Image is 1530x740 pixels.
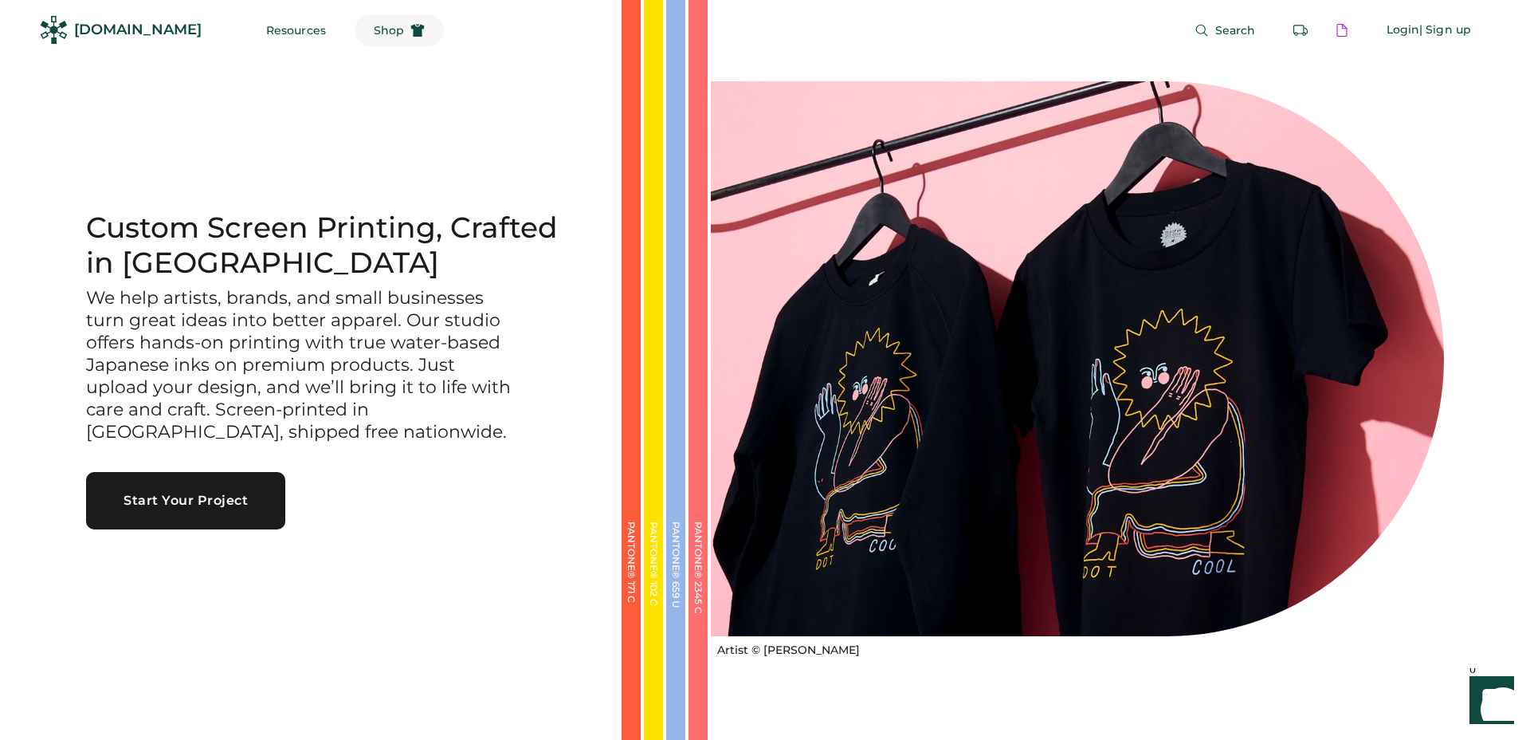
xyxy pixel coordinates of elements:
[1175,14,1275,46] button: Search
[374,25,404,36] span: Shop
[711,636,860,659] a: Artist © [PERSON_NAME]
[1215,25,1256,36] span: Search
[717,643,860,659] div: Artist © [PERSON_NAME]
[355,14,444,46] button: Shop
[1454,668,1523,737] iframe: Front Chat
[626,522,636,681] div: PANTONE® 171 C
[86,211,583,281] h1: Custom Screen Printing, Crafted in [GEOGRAPHIC_DATA]
[86,287,516,443] h3: We help artists, brands, and small businesses turn great ideas into better apparel. Our studio of...
[649,522,658,681] div: PANTONE® 102 C
[693,522,703,681] div: PANTONE® 2345 C
[40,16,68,44] img: Rendered Logo - Screens
[1387,22,1420,38] div: Login
[1419,22,1471,38] div: | Sign up
[671,522,681,681] div: PANTONE® 659 U
[1285,14,1316,46] button: Retrieve an order
[86,472,285,529] button: Start Your Project
[247,14,345,46] button: Resources
[74,20,202,40] div: [DOMAIN_NAME]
